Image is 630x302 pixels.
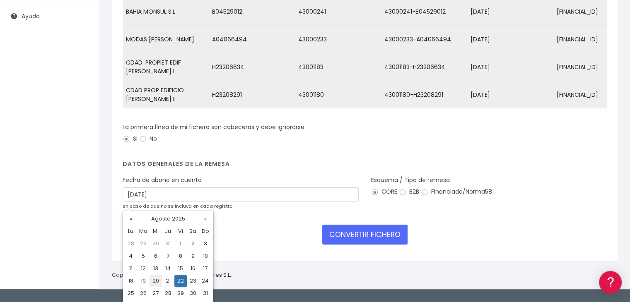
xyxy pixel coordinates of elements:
[22,12,40,20] span: Ayuda
[381,81,467,109] td: 43001180-H23208291
[187,237,199,250] td: 2
[199,275,212,287] td: 24
[421,187,492,196] label: Financiada/Norma58
[199,287,212,300] td: 31
[381,53,467,81] td: 43001183-H23206634
[209,53,295,81] td: H23206634
[174,287,187,300] td: 29
[199,237,212,250] td: 3
[174,237,187,250] td: 1
[399,187,419,196] label: B2B
[174,262,187,275] td: 15
[137,237,150,250] td: 29
[114,238,159,246] a: POWERED BY ENCHANT
[199,250,212,262] td: 10
[150,287,162,300] td: 27
[112,271,232,280] p: Copyright © 2025 .
[8,177,157,190] a: General
[137,287,150,300] td: 26
[8,117,157,130] a: Problemas habituales
[162,287,174,300] td: 28
[139,134,157,143] label: No
[125,275,137,287] td: 18
[8,130,157,143] a: Videotutoriales
[371,176,450,185] label: Esquema / Tipo de remesa
[199,262,212,275] td: 17
[8,105,157,117] a: Formatos
[8,58,157,65] div: Información general
[8,164,157,172] div: Facturación
[125,225,137,237] th: Lu
[137,275,150,287] td: 19
[137,225,150,237] th: Ma
[123,203,232,209] small: en caso de que no se incluya en cada registro
[187,287,199,300] td: 30
[123,81,209,109] td: CDAD PROP EDIFICIO [PERSON_NAME] II
[123,53,209,81] td: CDAD. PROPIET EDIF [PERSON_NAME] I
[123,176,202,185] label: Fecha de abono en cuenta
[174,275,187,287] td: 22
[381,26,467,53] td: 43000233-A04066494
[123,134,138,143] label: Si
[125,237,137,250] td: 28
[137,262,150,275] td: 12
[150,225,162,237] th: Mi
[137,250,150,262] td: 5
[187,262,199,275] td: 16
[125,287,137,300] td: 25
[123,123,304,132] label: La primera línea de mi fichero son cabeceras y debe ignorarse
[150,275,162,287] td: 20
[174,225,187,237] th: Vi
[123,161,607,172] h4: Datos generales de la remesa
[137,213,199,225] th: Agosto 2025
[209,81,295,109] td: H23208291
[150,262,162,275] td: 13
[199,225,212,237] th: Do
[187,275,199,287] td: 23
[467,81,553,109] td: [DATE]
[322,225,408,244] button: CONVERTIR FICHERO
[209,26,295,53] td: A04066494
[187,250,199,262] td: 9
[162,250,174,262] td: 7
[295,26,381,53] td: 43000233
[125,250,137,262] td: 4
[150,250,162,262] td: 6
[8,199,157,206] div: Programadores
[8,91,157,99] div: Convertir ficheros
[125,262,137,275] td: 11
[162,225,174,237] th: Ju
[125,213,137,225] th: «
[187,225,199,237] th: Sa
[8,221,157,236] button: Contáctanos
[467,53,553,81] td: [DATE]
[8,143,157,156] a: Perfiles de empresas
[162,262,174,275] td: 14
[162,275,174,287] td: 21
[467,26,553,53] td: [DATE]
[4,7,95,25] a: Ayuda
[162,237,174,250] td: 31
[150,237,162,250] td: 30
[123,26,209,53] td: MODAS [PERSON_NAME]
[174,250,187,262] td: 8
[8,70,157,83] a: Información general
[295,53,381,81] td: 43001183
[295,81,381,109] td: 43001180
[8,211,157,224] a: API
[371,187,397,196] label: CORE
[199,213,212,225] th: »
